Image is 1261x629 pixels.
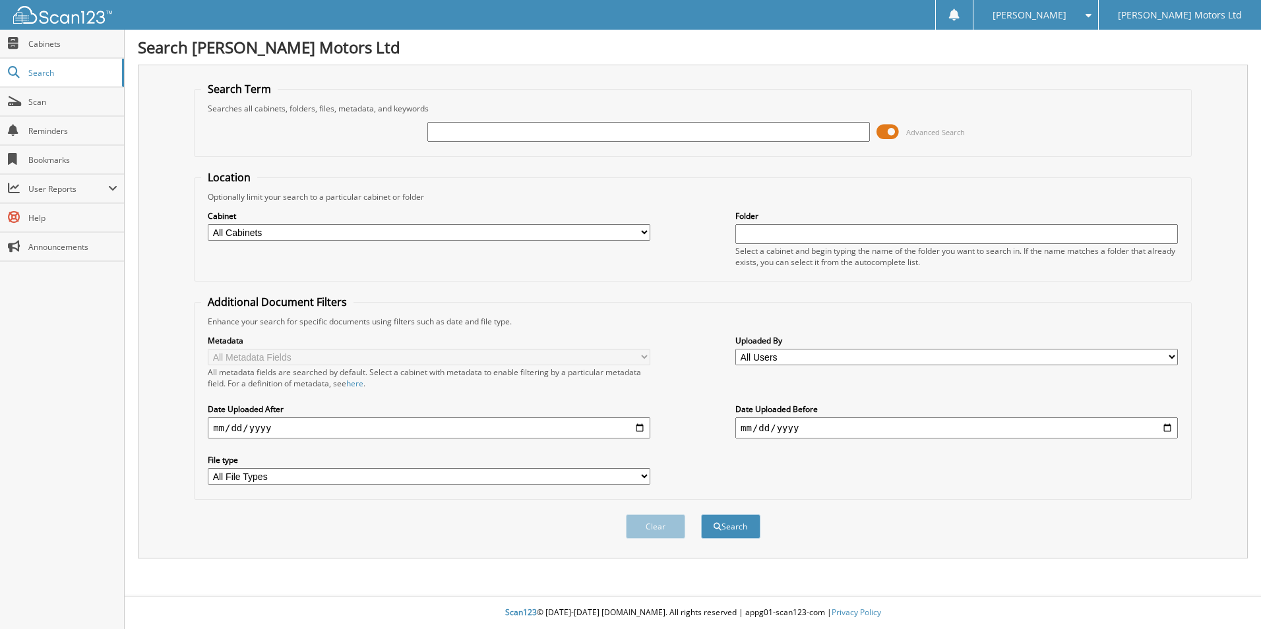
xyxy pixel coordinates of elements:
[28,241,117,253] span: Announcements
[208,404,650,415] label: Date Uploaded After
[201,103,1184,114] div: Searches all cabinets, folders, files, metadata, and keywords
[1118,11,1242,19] span: [PERSON_NAME] Motors Ltd
[735,404,1178,415] label: Date Uploaded Before
[208,417,650,438] input: start
[735,417,1178,438] input: end
[28,183,108,195] span: User Reports
[906,127,965,137] span: Advanced Search
[201,170,257,185] legend: Location
[201,295,354,309] legend: Additional Document Filters
[505,607,537,618] span: Scan123
[735,335,1178,346] label: Uploaded By
[28,125,117,136] span: Reminders
[28,96,117,107] span: Scan
[28,154,117,165] span: Bookmarks
[701,514,760,539] button: Search
[208,210,650,222] label: Cabinet
[208,335,650,346] label: Metadata
[208,367,650,389] div: All metadata fields are searched by default. Select a cabinet with metadata to enable filtering b...
[201,316,1184,327] div: Enhance your search for specific documents using filters such as date and file type.
[138,36,1248,58] h1: Search [PERSON_NAME] Motors Ltd
[832,607,881,618] a: Privacy Policy
[13,6,112,24] img: scan123-logo-white.svg
[626,514,685,539] button: Clear
[735,210,1178,222] label: Folder
[28,212,117,224] span: Help
[208,454,650,465] label: File type
[735,245,1178,268] div: Select a cabinet and begin typing the name of the folder you want to search in. If the name match...
[346,378,363,389] a: here
[28,67,115,78] span: Search
[201,191,1184,202] div: Optionally limit your search to a particular cabinet or folder
[993,11,1066,19] span: [PERSON_NAME]
[201,82,278,96] legend: Search Term
[125,597,1261,629] div: © [DATE]-[DATE] [DOMAIN_NAME]. All rights reserved | appg01-scan123-com |
[28,38,117,49] span: Cabinets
